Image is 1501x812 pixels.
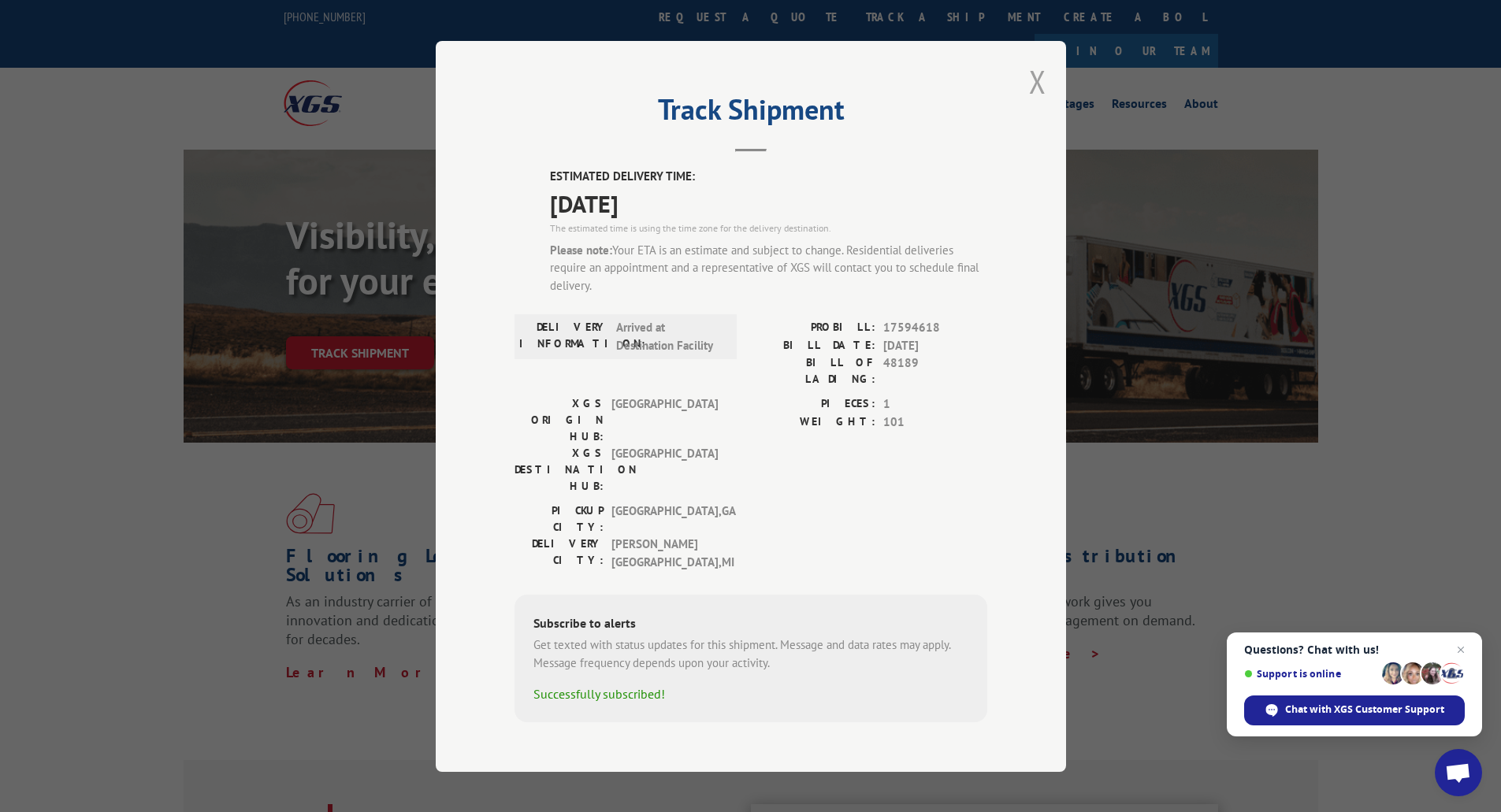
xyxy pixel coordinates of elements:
div: Successfully subscribed! [533,684,968,703]
strong: Please note: [550,242,612,257]
span: Questions? Chat with us! [1244,643,1465,656]
label: XGS ORIGIN HUB: [515,395,604,445]
span: Arrived at Destination Facility [616,319,723,354]
span: 17594618 [883,319,987,337]
span: Support is online [1244,668,1377,680]
label: DELIVERY INFORMATION: [519,319,608,354]
span: 48189 [883,354,987,387]
div: Subscribe to alerts [533,614,968,636]
label: DELIVERY CITY: [515,536,604,571]
span: Chat with XGS Customer Support [1285,703,1444,717]
label: BILL OF LADING: [751,354,875,387]
span: [DATE] [550,185,987,221]
label: PICKUP CITY: [515,502,604,536]
span: [GEOGRAPHIC_DATA] [611,395,718,445]
span: Chat with XGS Customer Support [1244,695,1465,725]
div: Get texted with status updates for this shipment. Message and data rates may apply. Message frequ... [533,636,968,672]
h2: Track Shipment [515,98,987,128]
label: PIECES: [751,395,875,413]
label: WEIGHT: [751,413,875,431]
span: [GEOGRAPHIC_DATA] [611,445,718,495]
span: [GEOGRAPHIC_DATA] , GA [611,502,718,536]
label: BILL DATE: [751,336,875,354]
div: Your ETA is an estimate and subject to change. Residential deliveries require an appointment and ... [550,241,987,295]
span: 1 [883,395,987,413]
span: [PERSON_NAME][GEOGRAPHIC_DATA] , MI [611,536,718,571]
label: XGS DESTINATION HUB: [515,445,604,495]
label: ESTIMATED DELIVERY TIME: [550,168,987,186]
label: PROBILL: [751,319,875,337]
button: Close modal [1029,61,1046,102]
a: Open chat [1435,749,1482,796]
span: [DATE] [883,336,987,354]
div: The estimated time is using the time zone for the delivery destination. [550,221,987,235]
span: 101 [883,413,987,431]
